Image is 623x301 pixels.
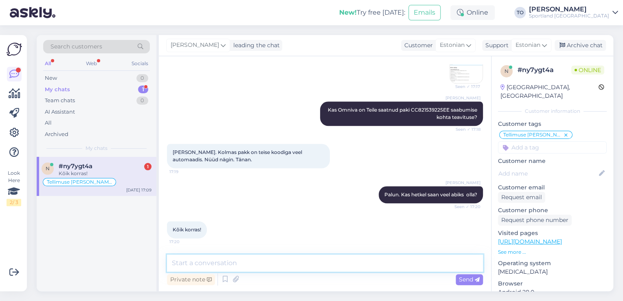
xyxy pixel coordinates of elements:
[45,97,75,105] div: Team chats
[126,187,151,193] div: [DATE] 17:09
[529,13,609,19] div: Sportland [GEOGRAPHIC_DATA]
[84,58,99,69] div: Web
[514,7,526,18] div: TO
[498,279,607,288] p: Browser
[516,41,540,50] span: Estonian
[498,259,607,268] p: Operating system
[45,130,68,138] div: Archived
[45,119,52,127] div: All
[459,276,480,283] span: Send
[529,6,609,13] div: [PERSON_NAME]
[450,126,480,132] span: Seen ✓ 17:18
[45,74,57,82] div: New
[518,65,571,75] div: # ny7ygt4a
[7,199,21,206] div: 2 / 3
[167,274,215,285] div: Private note
[138,86,148,94] div: 1
[86,145,107,152] span: My chats
[450,204,480,210] span: Seen ✓ 17:20
[498,206,607,215] p: Customer phone
[498,120,607,128] p: Customer tags
[136,97,148,105] div: 0
[450,51,483,83] img: Attachment
[498,268,607,276] p: [MEDICAL_DATA]
[401,41,433,50] div: Customer
[498,183,607,192] p: Customer email
[498,248,607,256] p: See more ...
[498,157,607,165] p: Customer name
[43,58,53,69] div: All
[482,41,509,50] div: Support
[450,5,495,20] div: Online
[171,41,219,50] span: [PERSON_NAME]
[445,95,480,101] span: [PERSON_NAME]
[445,180,480,186] span: [PERSON_NAME]
[498,215,572,226] div: Request phone number
[173,149,303,163] span: [PERSON_NAME]. Kolmas pakk on teise koodiga veel automaadis. Nüüd nägin. Tänan.
[555,40,606,51] div: Archive chat
[144,163,151,170] div: 1
[498,288,607,297] p: Android 28.0
[498,229,607,237] p: Visited pages
[450,83,480,90] span: Seen ✓ 17:17
[505,68,509,74] span: n
[328,107,478,120] span: Kas Omniva on Teile saatnud paki CC821539225EE saabumise kohta teavituse?
[45,86,70,94] div: My chats
[169,239,200,245] span: 17:20
[46,165,50,171] span: n
[7,42,22,57] img: Askly Logo
[59,170,151,177] div: Kõik korras!
[498,169,597,178] input: Add name
[529,6,618,19] a: [PERSON_NAME]Sportland [GEOGRAPHIC_DATA]
[498,192,545,203] div: Request email
[500,83,599,100] div: [GEOGRAPHIC_DATA], [GEOGRAPHIC_DATA]
[384,191,477,198] span: Palun. Kas hetkel saan veel abiks olla?
[47,180,112,185] span: Tellimuse [PERSON_NAME] info
[408,5,441,20] button: Emails
[571,66,604,75] span: Online
[136,74,148,82] div: 0
[440,41,465,50] span: Estonian
[130,58,150,69] div: Socials
[45,108,75,116] div: AI Assistant
[50,42,102,51] span: Search customers
[59,163,92,170] span: #ny7ygt4a
[498,108,607,115] div: Customer information
[169,169,200,175] span: 17:19
[230,41,280,50] div: leading the chat
[498,238,562,245] a: [URL][DOMAIN_NAME]
[7,169,21,206] div: Look Here
[339,8,405,18] div: Try free [DATE]:
[339,9,357,16] b: New!
[503,132,563,137] span: Tellimuse [PERSON_NAME] info
[498,141,607,154] input: Add a tag
[173,226,201,233] span: Kõik korras!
